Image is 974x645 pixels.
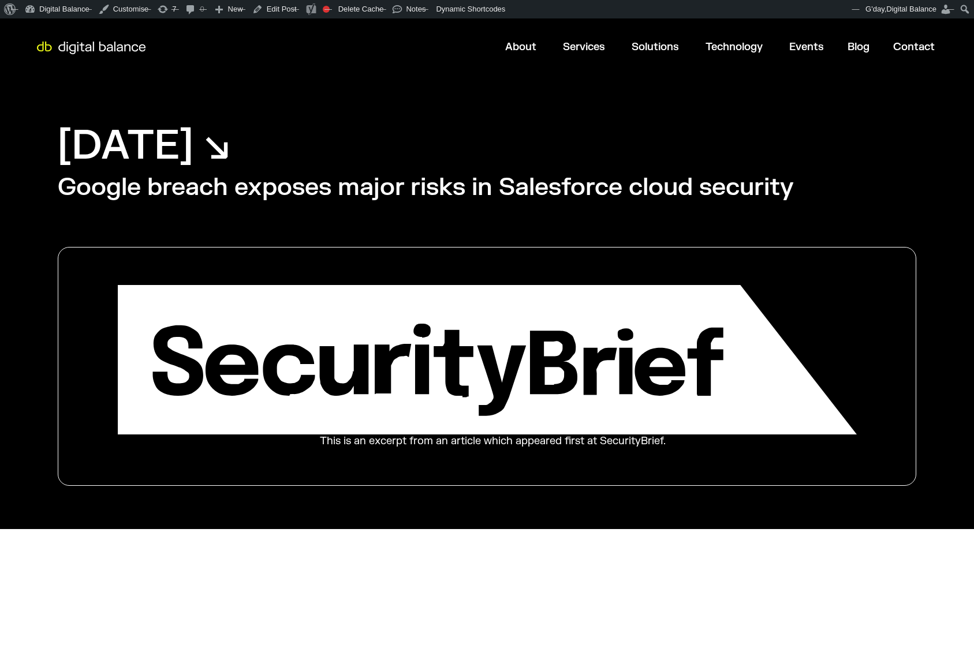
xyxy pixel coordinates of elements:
img: Digital Balance logo [29,42,154,54]
div: Focus keyphrase not set [323,6,330,13]
span: Digital Balance [886,5,936,13]
h1: [DATE] ↘︎ [58,119,230,172]
h2: Google breach exposes major risks in Salesforce cloud security [58,172,794,204]
a: Technology [706,40,763,54]
div: Menu Toggle [155,36,944,58]
iframe: AudioNative ElevenLabs Player [273,587,702,639]
a: Solutions [632,40,679,54]
a: Contact [893,40,935,54]
div: This is an excerpt from an article which appeared first at SecurityBrief. [308,434,666,448]
a: About [505,40,536,54]
a: Blog [848,40,869,54]
a: Events [789,40,824,54]
a: Services [563,40,605,54]
a: This is an excerpt from an article which appeared first at SecurityBrief. [87,276,887,457]
nav: Menu [155,36,944,58]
